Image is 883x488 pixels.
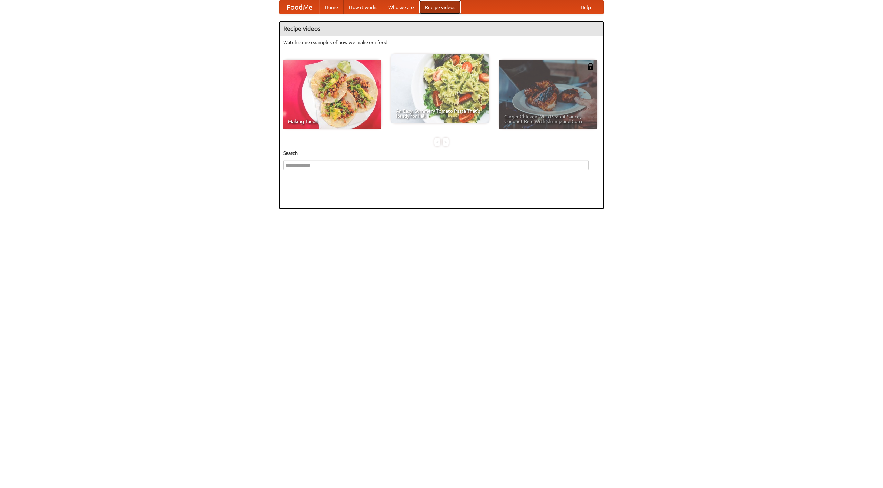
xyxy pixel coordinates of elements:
p: Watch some examples of how we make our food! [283,39,600,46]
a: FoodMe [280,0,319,14]
a: Help [575,0,596,14]
a: Home [319,0,344,14]
a: How it works [344,0,383,14]
h5: Search [283,150,600,157]
div: « [434,138,440,146]
h4: Recipe videos [280,22,603,36]
img: 483408.png [587,63,594,70]
a: An Easy, Summery Tomato Pasta That's Ready for Fall [391,54,489,123]
div: » [443,138,449,146]
a: Recipe videos [419,0,461,14]
a: Making Tacos [283,60,381,129]
span: Making Tacos [288,119,376,124]
a: Who we are [383,0,419,14]
span: An Easy, Summery Tomato Pasta That's Ready for Fall [396,109,484,118]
